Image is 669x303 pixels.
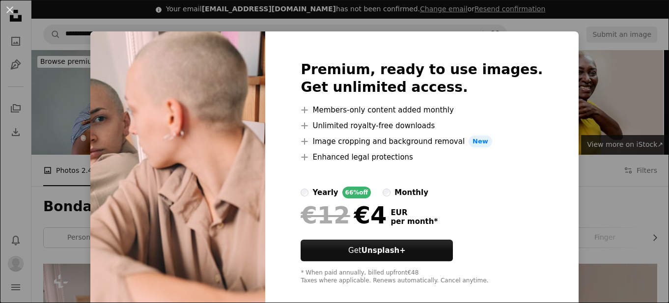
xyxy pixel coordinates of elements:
div: 66% off [342,187,371,198]
div: yearly [312,187,338,198]
div: * When paid annually, billed upfront €48 Taxes where applicable. Renews automatically. Cancel any... [301,269,543,285]
li: Image cropping and background removal [301,136,543,147]
div: monthly [394,187,428,198]
div: €4 [301,202,387,228]
span: €12 [301,202,350,228]
h2: Premium, ready to use images. Get unlimited access. [301,61,543,96]
li: Unlimited royalty-free downloads [301,120,543,132]
span: New [469,136,492,147]
a: GetUnsplash+ [301,240,453,261]
input: yearly66%off [301,189,308,196]
li: Members-only content added monthly [301,104,543,116]
span: EUR [390,208,438,217]
li: Enhanced legal protections [301,151,543,163]
strong: Unsplash+ [362,246,406,255]
input: monthly [383,189,390,196]
span: per month * [390,217,438,226]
